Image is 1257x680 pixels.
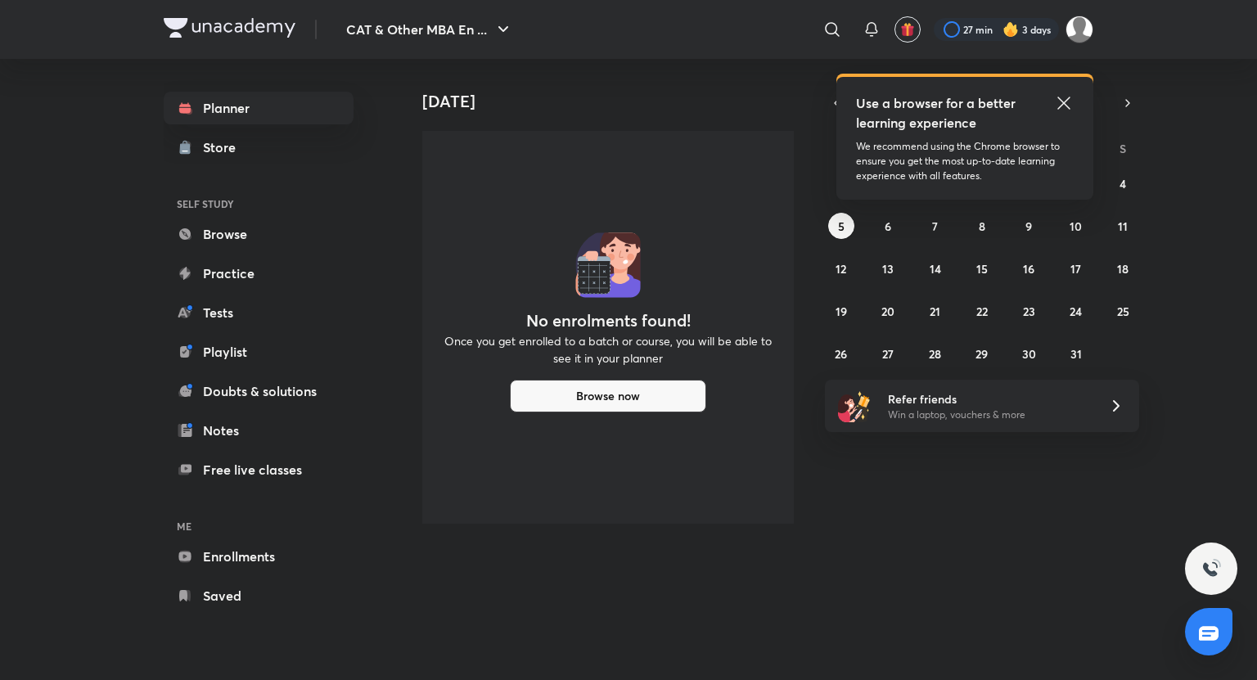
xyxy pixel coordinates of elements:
[969,255,995,281] button: October 15, 2025
[1016,213,1042,239] button: October 9, 2025
[164,257,354,290] a: Practice
[164,579,354,612] a: Saved
[828,213,854,239] button: October 5, 2025
[1022,346,1036,362] abbr: October 30, 2025
[882,261,894,277] abbr: October 13, 2025
[1063,298,1089,324] button: October 24, 2025
[922,340,948,367] button: October 28, 2025
[875,340,901,367] button: October 27, 2025
[932,218,938,234] abbr: October 7, 2025
[164,540,354,573] a: Enrollments
[875,255,901,281] button: October 13, 2025
[1063,340,1089,367] button: October 31, 2025
[164,296,354,329] a: Tests
[1070,346,1082,362] abbr: October 31, 2025
[856,93,1019,133] h5: Use a browser for a better learning experience
[1117,304,1129,319] abbr: October 25, 2025
[1070,261,1081,277] abbr: October 17, 2025
[1063,213,1089,239] button: October 10, 2025
[1016,340,1042,367] button: October 30, 2025
[164,18,295,42] a: Company Logo
[164,375,354,408] a: Doubts & solutions
[422,92,807,111] h4: [DATE]
[1066,16,1093,43] img: Nitin
[882,346,894,362] abbr: October 27, 2025
[164,92,354,124] a: Planner
[442,332,774,367] p: Once you get enrolled to a batch or course, you will be able to see it in your planner
[203,137,246,157] div: Store
[164,218,354,250] a: Browse
[922,213,948,239] button: October 7, 2025
[838,218,845,234] abbr: October 5, 2025
[1110,213,1136,239] button: October 11, 2025
[975,346,988,362] abbr: October 29, 2025
[1023,261,1034,277] abbr: October 16, 2025
[1118,218,1128,234] abbr: October 11, 2025
[336,13,523,46] button: CAT & Other MBA En ...
[894,16,921,43] button: avatar
[828,340,854,367] button: October 26, 2025
[875,213,901,239] button: October 6, 2025
[969,340,995,367] button: October 29, 2025
[929,346,941,362] abbr: October 28, 2025
[885,218,891,234] abbr: October 6, 2025
[1016,298,1042,324] button: October 23, 2025
[1110,255,1136,281] button: October 18, 2025
[969,213,995,239] button: October 8, 2025
[1110,170,1136,196] button: October 4, 2025
[164,512,354,540] h6: ME
[1070,218,1082,234] abbr: October 10, 2025
[828,255,854,281] button: October 12, 2025
[164,335,354,368] a: Playlist
[856,139,1074,183] p: We recommend using the Chrome browser to ensure you get the most up-to-date learning experience w...
[888,390,1089,408] h6: Refer friends
[922,255,948,281] button: October 14, 2025
[1070,304,1082,319] abbr: October 24, 2025
[526,311,691,331] h4: No enrolments found!
[1120,176,1126,191] abbr: October 4, 2025
[164,414,354,447] a: Notes
[575,232,641,298] img: No events
[1023,304,1035,319] abbr: October 23, 2025
[1201,559,1221,579] img: ttu
[976,304,988,319] abbr: October 22, 2025
[838,390,871,422] img: referral
[164,131,354,164] a: Store
[510,380,706,412] button: Browse now
[835,346,847,362] abbr: October 26, 2025
[164,453,354,486] a: Free live classes
[900,22,915,37] img: avatar
[1025,218,1032,234] abbr: October 9, 2025
[930,304,940,319] abbr: October 21, 2025
[1110,298,1136,324] button: October 25, 2025
[930,261,941,277] abbr: October 14, 2025
[1063,255,1089,281] button: October 17, 2025
[836,261,846,277] abbr: October 12, 2025
[1117,261,1129,277] abbr: October 18, 2025
[979,218,985,234] abbr: October 8, 2025
[969,298,995,324] button: October 22, 2025
[888,408,1089,422] p: Win a laptop, vouchers & more
[875,298,901,324] button: October 20, 2025
[836,304,847,319] abbr: October 19, 2025
[1016,255,1042,281] button: October 16, 2025
[922,298,948,324] button: October 21, 2025
[164,190,354,218] h6: SELF STUDY
[164,18,295,38] img: Company Logo
[1002,21,1019,38] img: streak
[976,261,988,277] abbr: October 15, 2025
[828,298,854,324] button: October 19, 2025
[1120,141,1126,156] abbr: Saturday
[881,304,894,319] abbr: October 20, 2025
